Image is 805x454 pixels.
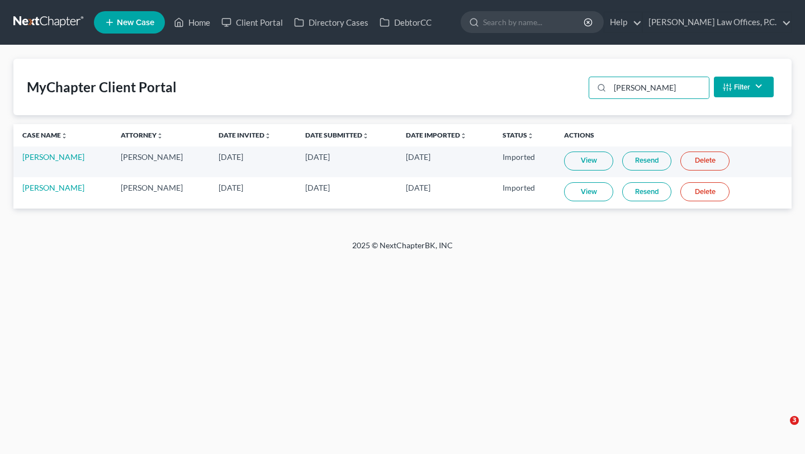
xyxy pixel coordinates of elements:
span: [DATE] [305,183,330,192]
input: Search by name... [483,12,585,32]
a: View [564,182,613,201]
span: 3 [790,416,799,425]
a: Resend [622,182,671,201]
span: New Case [117,18,154,27]
td: [PERSON_NAME] [112,177,210,208]
td: [PERSON_NAME] [112,146,210,177]
a: Date Importedunfold_more [406,131,467,139]
button: Filter [714,77,774,97]
a: Help [604,12,642,32]
a: Client Portal [216,12,288,32]
a: Statusunfold_more [503,131,534,139]
a: Delete [680,152,730,171]
div: 2025 © NextChapterBK, INC [84,240,721,260]
i: unfold_more [362,133,369,139]
a: [PERSON_NAME] [22,152,84,162]
a: Date Submittedunfold_more [305,131,369,139]
i: unfold_more [157,133,163,139]
a: Delete [680,182,730,201]
th: Actions [555,124,792,146]
a: Home [168,12,216,32]
span: [DATE] [305,152,330,162]
i: unfold_more [61,133,68,139]
span: [DATE] [406,183,430,192]
span: [DATE] [219,183,243,192]
i: unfold_more [527,133,534,139]
input: Search... [610,77,709,98]
a: Directory Cases [288,12,374,32]
a: Attorneyunfold_more [121,131,163,139]
span: [DATE] [219,152,243,162]
td: Imported [494,146,556,177]
a: [PERSON_NAME] Law Offices, P.C. [643,12,791,32]
a: Date Invitedunfold_more [219,131,271,139]
a: Resend [622,152,671,171]
a: View [564,152,613,171]
td: Imported [494,177,556,208]
i: unfold_more [264,133,271,139]
div: MyChapter Client Portal [27,78,177,96]
span: [DATE] [406,152,430,162]
iframe: Intercom live chat [767,416,794,443]
a: DebtorCC [374,12,437,32]
a: Case Nameunfold_more [22,131,68,139]
i: unfold_more [460,133,467,139]
a: [PERSON_NAME] [22,183,84,192]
